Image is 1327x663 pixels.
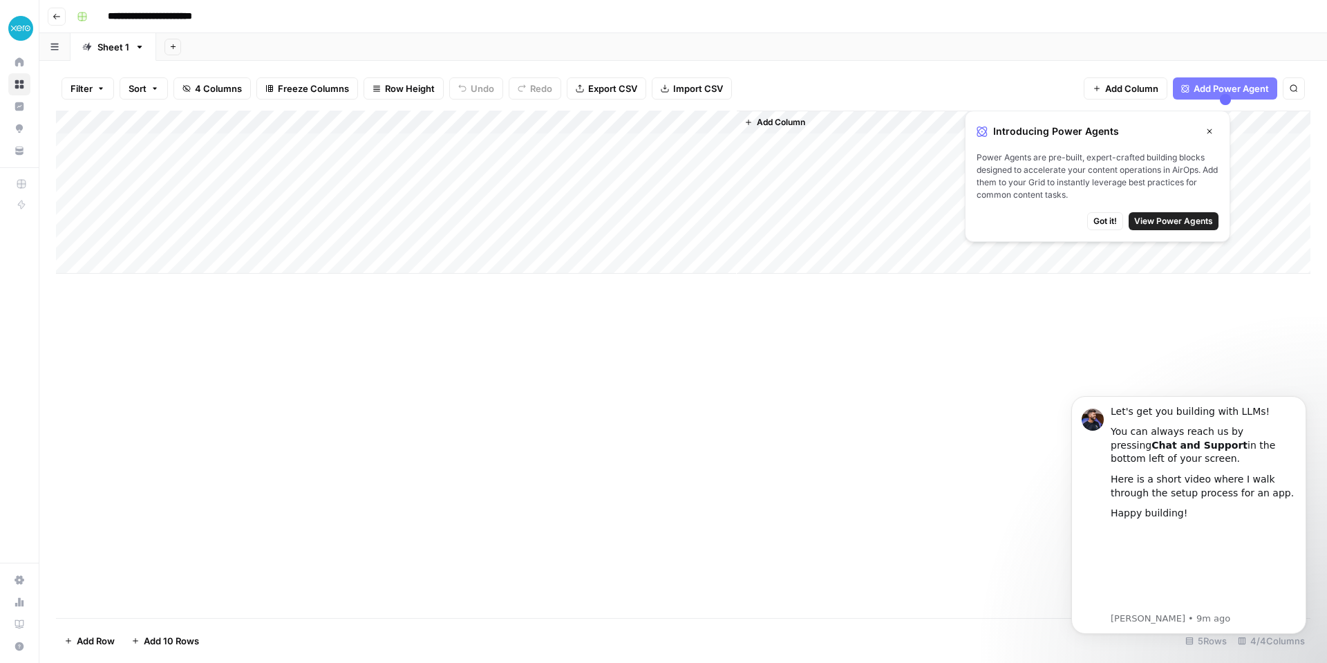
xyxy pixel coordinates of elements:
span: Add Column [757,116,805,129]
button: Add Column [1084,77,1167,100]
span: Got it! [1093,215,1117,227]
span: Filter [70,82,93,95]
img: XeroOps Logo [8,16,33,41]
span: Undo [471,82,494,95]
p: Message from Steven, sent 9m ago [60,234,245,246]
span: 4 Columns [195,82,242,95]
a: Insights [8,95,30,118]
button: Undo [449,77,503,100]
a: Usage [8,591,30,613]
a: Browse [8,73,30,95]
button: Row Height [364,77,444,100]
a: Learning Hub [8,613,30,635]
a: Sheet 1 [70,33,156,61]
iframe: youtube [60,149,245,232]
span: Power Agents are pre-built, expert-crafted building blocks designed to accelerate your content op... [977,151,1218,201]
button: Help + Support [8,635,30,657]
span: Add Power Agent [1194,82,1269,95]
span: Add Row [77,634,115,648]
span: Add Column [1105,82,1158,95]
button: Sort [120,77,168,100]
button: Export CSV [567,77,646,100]
button: Redo [509,77,561,100]
button: Workspace: XeroOps [8,11,30,46]
button: Add Power Agent [1173,77,1277,100]
button: Add 10 Rows [123,630,207,652]
span: Export CSV [588,82,637,95]
span: View Power Agents [1134,215,1213,227]
span: Freeze Columns [278,82,349,95]
button: View Power Agents [1129,212,1218,230]
a: Settings [8,569,30,591]
button: 4 Columns [173,77,251,100]
button: Add Row [56,630,123,652]
div: Sheet 1 [97,40,129,54]
span: Add 10 Rows [144,634,199,648]
button: Freeze Columns [256,77,358,100]
a: Your Data [8,140,30,162]
button: Filter [62,77,114,100]
button: Got it! [1087,212,1123,230]
span: Import CSV [673,82,723,95]
div: Introducing Power Agents [977,122,1218,140]
button: Import CSV [652,77,732,100]
a: Opportunities [8,118,30,140]
button: Add Column [739,113,811,131]
span: Sort [129,82,147,95]
span: Redo [530,82,552,95]
span: Row Height [385,82,435,95]
a: Home [8,51,30,73]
